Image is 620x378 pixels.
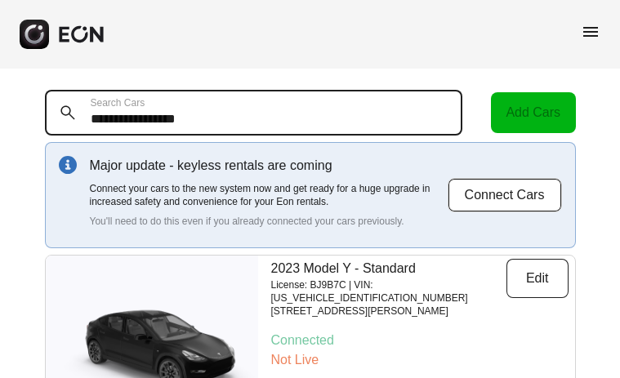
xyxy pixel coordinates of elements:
[448,178,562,212] button: Connect Cars
[506,259,569,298] button: Edit
[271,278,506,305] p: License: BJ9B7C | VIN: [US_VEHICLE_IDENTIFICATION_NUMBER]
[59,156,77,174] img: info
[271,259,506,278] p: 2023 Model Y - Standard
[91,96,145,109] label: Search Cars
[90,182,448,208] p: Connect your cars to the new system now and get ready for a huge upgrade in increased safety and ...
[90,156,448,176] p: Major update - keyless rentals are coming
[271,305,506,318] p: [STREET_ADDRESS][PERSON_NAME]
[271,331,569,350] p: Connected
[90,215,448,228] p: You'll need to do this even if you already connected your cars previously.
[581,22,600,42] span: menu
[271,350,569,370] p: Not Live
